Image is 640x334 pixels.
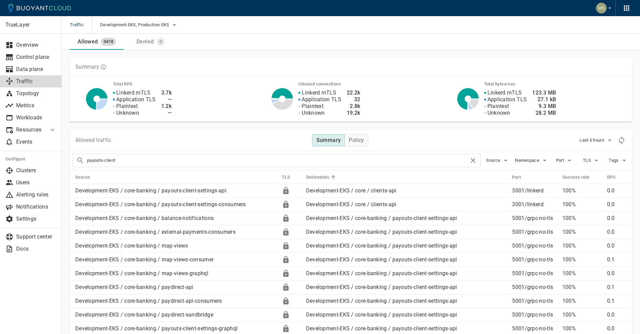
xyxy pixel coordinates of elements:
p: 0.0 [607,229,627,235]
p: Application TLS [487,96,527,103]
p: Settings [16,216,56,222]
p: 100% [562,325,602,332]
p: 0.0 [607,325,627,332]
h4: 22.2k [347,89,360,96]
span: Port [556,158,565,163]
p: Events [16,139,56,145]
a: Development-EKS / core-banking / payouts-client-settings-api [306,298,457,304]
p: Plaintext [487,103,509,110]
a: Development-EKS / core / clients-api [306,187,396,194]
p: 100% [562,243,602,249]
p: 3001 / linkerd [512,187,557,194]
button: Summary [312,134,345,146]
a: Denied0 [124,34,177,50]
h4: 27.1 kB [532,96,556,103]
p: Unknown [302,110,325,116]
p: 0.1 [607,298,627,304]
p: Topology [16,90,56,97]
span: Port [512,174,529,180]
p: Users [16,179,56,186]
p: 100% [562,311,602,318]
p: Control plane [16,54,56,61]
a: Development-EKS / core-banking / paydirect-api [75,284,194,290]
p: Linkerd mTLS [302,89,336,96]
p: Application TLS [302,96,341,103]
h4: 1.2k [161,103,172,110]
a: Development-EKS / core-banking / paydirect-api-consumers [75,298,222,304]
a: Development-EKS / core-banking / payouts-client-settings-api [306,243,457,249]
h4: Policy [349,137,364,144]
p: Traffic [16,78,56,85]
span: Last 6 hours [580,138,606,143]
p: Alerting rules [16,191,56,198]
button: Last 6 hours [580,135,614,145]
a: Allowed5478 [70,34,124,50]
button: Tags [608,155,629,165]
span: TLS [282,174,299,180]
p: Summary [75,64,99,70]
p: Linkerd mTLS [487,89,522,96]
p: Data plane [16,66,56,73]
h5: Configure [5,156,56,162]
p: 100% [562,229,602,235]
p: 3001 / linkerd [512,201,557,208]
a: Development-EKS / core-banking / payouts-client-settings-consumers [75,201,246,208]
h5: Success rate [562,175,590,180]
p: Docs [16,246,56,252]
button: Policy [344,134,368,146]
a: Development-EKS / core-banking / map-views-graphql [75,270,208,276]
p: 5001 / grpc-no-tls [512,243,557,249]
a: Development-EKS / core-banking / balance-notifications [75,215,214,221]
p: Unknown [487,110,510,116]
span: Tags [609,158,620,163]
span: Destination [306,174,338,180]
p: 0.0 [607,311,627,318]
p: 0.0 [607,201,627,208]
span: RPS [607,174,624,180]
h4: 32 [347,96,360,103]
p: 100% [562,215,602,222]
p: Linkerd mTLS [116,89,151,96]
svg: TLS data is compiled from traffic seen by Linkerd proxies. RPS and TCP bytes reflect both inbound... [100,64,106,70]
h4: — [161,110,172,116]
span: Source [75,174,98,180]
a: Development-EKS / core-banking / payouts-client-settings-api [306,311,457,318]
a: Development-EKS / core-banking / payouts-client-settings-api [306,270,457,276]
p: 5001 / grpc-no-tls [512,270,557,277]
h5: TLS [282,175,290,180]
p: Resources [16,126,43,133]
h5: Port [512,175,521,180]
h4: — [161,96,172,103]
a: Development-EKS / core-banking / map-views [75,243,188,249]
p: 100% [562,284,602,291]
button: Development-EKS, Production-EKS [100,20,178,30]
span: Source [486,158,502,163]
p: TrueLayer [5,22,56,28]
p: 5001 / grpc-no-tls [512,325,557,332]
p: 5001 / grpc-no-tls [512,256,557,263]
a: Development-EKS / core-banking / paydirect-sandbridge [75,311,213,318]
button: Namespace [515,155,549,165]
a: Development-EKS / core-banking / payouts-client-settings-api [306,215,457,221]
p: Clusters [16,167,56,174]
button: Source [486,155,510,165]
p: 0.0 [607,215,627,222]
p: Metrics [16,102,56,109]
span: 0 [157,39,165,44]
a: Development-EKS / core / clients-api [306,201,396,208]
span: Namespace [515,158,541,163]
img: Weichung Shaw [596,3,607,13]
span: TLS [583,158,592,163]
p: 5001 / grpc-no-tls [512,284,557,291]
p: Application TLS [116,96,156,103]
p: 5001 / grpc-no-tls [512,311,557,318]
a: Development-EKS / core-banking / payouts-client-settings-api [306,229,457,235]
h4: Summary [316,137,341,144]
span: Success rate [562,174,598,180]
p: Notifications [16,203,56,210]
div: Refresh metrics [616,135,627,145]
input: Search [87,156,469,165]
p: 100% [562,201,602,208]
p: 0.1 [607,284,627,291]
div: Denied [134,36,154,45]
